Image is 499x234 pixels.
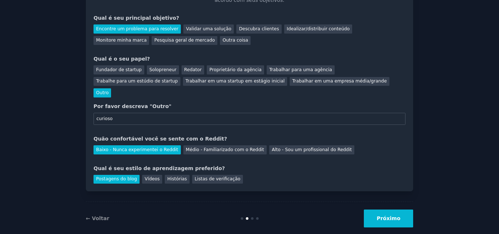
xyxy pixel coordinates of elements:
font: Alto - Sou um profissional do Reddit [272,147,352,152]
font: Qual é seu principal objetivo? [94,15,179,21]
font: Trabalhar para uma agência [269,67,332,72]
font: Baixo - Nunca experimentei o Reddit [96,147,178,152]
font: Trabalhar em uma empresa média/grande [292,78,387,84]
font: Qual é o seu papel? [94,56,150,62]
font: Quão confortável você se sente com o Reddit? [94,136,227,142]
input: Seu papel [94,113,405,125]
font: Solopreneur [149,67,176,72]
font: Fundador de startup [96,67,142,72]
font: Listas de verificação [195,176,240,181]
font: Próximo [377,215,400,221]
font: Vídeos [145,176,160,181]
font: Por favor descreva "Outro" [94,103,171,109]
font: Encontre um problema para resolver [96,26,178,31]
font: Médio - Familiarizado com o Reddit [186,147,264,152]
font: Trabalhar em uma startup em estágio inicial [186,78,285,84]
font: Validar uma solução [186,26,231,31]
font: Descubra clientes [239,26,279,31]
a: ← Voltar [86,215,109,221]
font: Trabalhe para um estúdio de startup [96,78,178,84]
font: Outra coisa [222,38,248,43]
font: Proprietário da agência [209,67,262,72]
font: Postagens do blog [96,176,137,181]
font: Monitore minha marca [96,38,146,43]
font: Idealizar/distribuir conteúdo [287,26,350,31]
font: Histórias [167,176,187,181]
font: Redator [184,67,202,72]
font: Outro [96,90,108,95]
button: Próximo [364,210,413,227]
font: Pesquisa geral de mercado [154,38,215,43]
font: Qual é seu estilo de aprendizagem preferido? [94,165,225,171]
